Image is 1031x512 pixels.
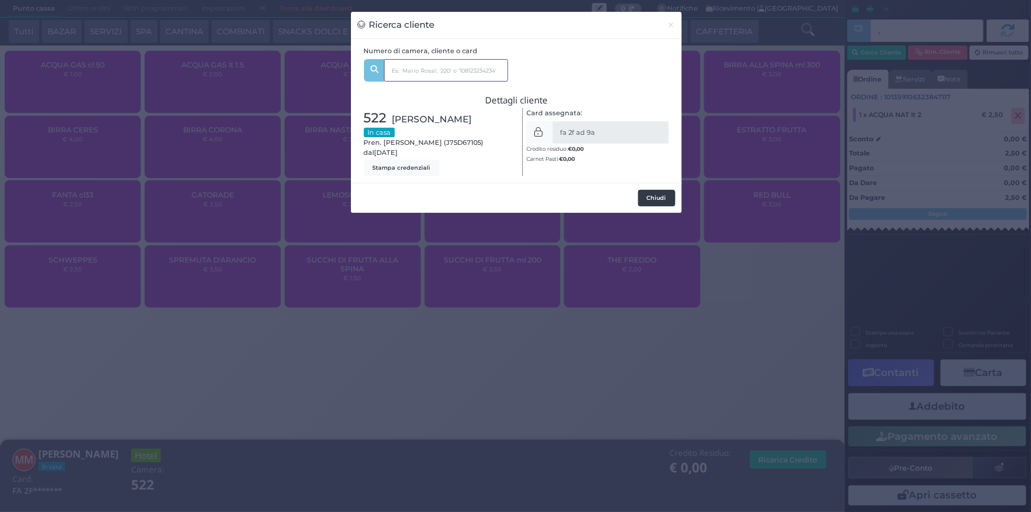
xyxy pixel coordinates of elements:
[661,12,682,38] button: Chiudi
[364,46,478,56] label: Numero di camera, cliente o card
[392,112,472,126] span: [PERSON_NAME]
[357,18,435,32] h3: Ricerca cliente
[668,18,675,31] span: ×
[526,145,584,152] small: Credito residuo:
[364,160,440,176] button: Stampa credenziali
[572,145,584,153] span: 0,00
[364,108,387,128] span: 522
[375,148,398,158] span: [DATE]
[364,95,669,105] h3: Dettagli cliente
[526,108,583,118] label: Card assegnata:
[526,155,575,162] small: Carnet Pasti:
[559,155,575,162] b: €
[384,59,508,82] input: Es. 'Mario Rossi', '220' o '108123234234'
[568,145,584,152] b: €
[357,108,516,176] div: Pren. [PERSON_NAME] (J75D67105) dal
[638,190,675,206] button: Chiudi
[563,155,575,163] span: 0,00
[364,128,395,137] small: In casa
